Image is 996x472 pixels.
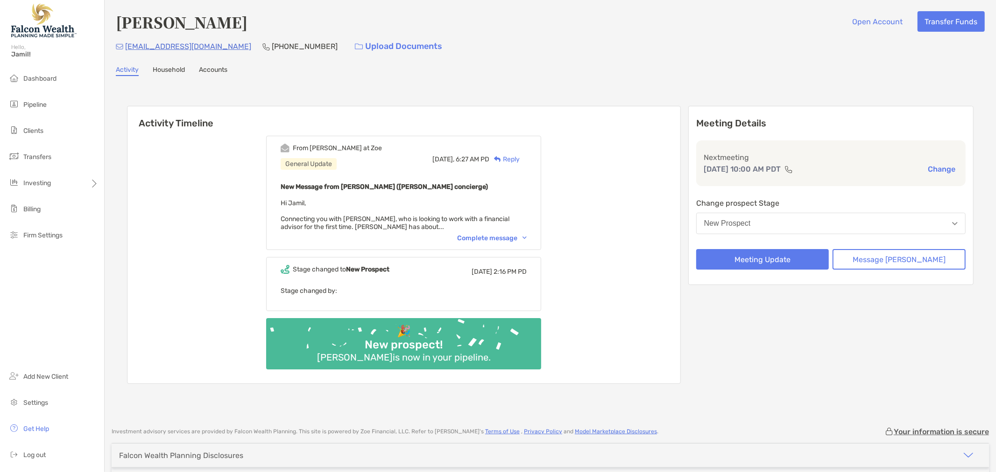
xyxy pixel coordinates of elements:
div: 🎉 [393,325,415,338]
button: Meeting Update [696,249,829,270]
span: [DATE], [432,155,454,163]
span: Transfers [23,153,51,161]
div: Complete message [457,234,527,242]
span: Dashboard [23,75,57,83]
button: Transfer Funds [918,11,985,32]
p: Your information is secure [894,427,989,436]
span: 2:16 PM PD [494,268,527,276]
span: Pipeline [23,101,47,109]
span: Investing [23,179,51,187]
p: Change prospect Stage [696,197,966,209]
img: investing icon [8,177,20,188]
img: Email Icon [116,44,123,49]
button: Message [PERSON_NAME] [833,249,966,270]
span: Settings [23,399,48,407]
span: 6:27 AM PD [456,155,489,163]
img: dashboard icon [8,72,20,83]
a: Activity [116,66,139,76]
img: button icon [355,43,363,50]
div: New prospect! [361,338,446,352]
div: From [PERSON_NAME] at Zoe [293,144,382,152]
div: Falcon Wealth Planning Disclosures [119,451,243,460]
p: [EMAIL_ADDRESS][DOMAIN_NAME] [125,41,251,52]
p: [PHONE_NUMBER] [272,41,338,52]
span: [DATE] [472,268,492,276]
img: icon arrow [963,450,974,461]
div: [PERSON_NAME] is now in your pipeline. [313,352,494,363]
span: Hi Jamil, Connecting you with [PERSON_NAME], who is looking to work with a financial advisor for ... [281,199,509,231]
a: Terms of Use [485,428,520,435]
img: Event icon [281,265,290,274]
b: New Prospect [346,265,389,273]
button: New Prospect [696,213,966,234]
span: Clients [23,127,43,135]
span: Log out [23,451,46,459]
img: pipeline icon [8,98,20,110]
h6: Activity Timeline [127,106,680,129]
p: Stage changed by: [281,285,527,297]
span: Firm Settings [23,231,63,239]
h4: [PERSON_NAME] [116,11,247,33]
img: clients icon [8,125,20,136]
img: Reply icon [494,156,501,162]
img: Chevron icon [523,236,527,239]
p: Next meeting [704,152,958,163]
img: logout icon [8,449,20,460]
img: communication type [784,166,793,173]
img: transfers icon [8,151,20,162]
a: Privacy Policy [524,428,562,435]
div: General Update [281,158,337,170]
a: Model Marketplace Disclosures [575,428,657,435]
img: Falcon Wealth Planning Logo [11,4,77,37]
div: Stage changed to [293,265,389,273]
img: add_new_client icon [8,370,20,382]
img: firm-settings icon [8,229,20,240]
span: Billing [23,205,41,213]
a: Household [153,66,185,76]
img: get-help icon [8,423,20,434]
img: Event icon [281,144,290,153]
b: New Message from [PERSON_NAME] ([PERSON_NAME] concierge) [281,183,488,191]
button: Change [925,164,958,174]
span: Add New Client [23,373,68,381]
button: Open Account [845,11,910,32]
p: [DATE] 10:00 AM PDT [704,163,781,175]
span: Get Help [23,425,49,433]
p: Investment advisory services are provided by Falcon Wealth Planning . This site is powered by Zoe... [112,428,658,435]
img: settings icon [8,396,20,408]
a: Accounts [199,66,227,76]
img: Open dropdown arrow [952,222,958,225]
img: billing icon [8,203,20,214]
img: Phone Icon [262,43,270,50]
a: Upload Documents [349,36,448,56]
span: Jamil! [11,50,99,58]
div: Reply [489,154,520,164]
p: Meeting Details [696,118,966,129]
div: New Prospect [704,219,751,228]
